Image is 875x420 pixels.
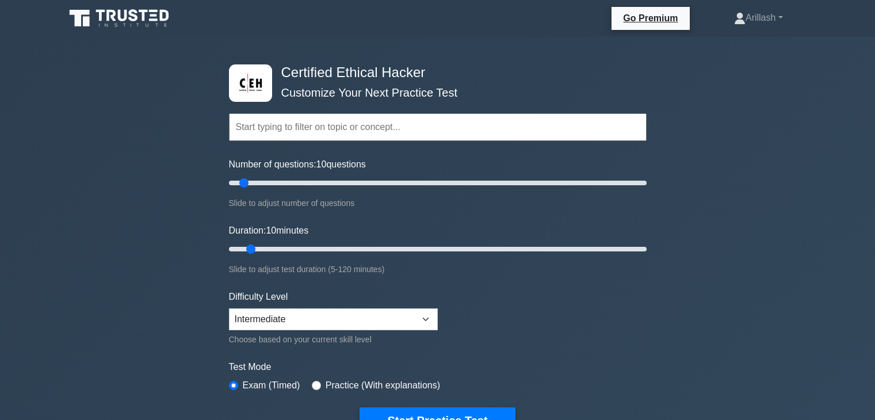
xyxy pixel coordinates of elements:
div: Choose based on your current skill level [229,333,438,346]
h4: Certified Ethical Hacker [277,64,590,81]
label: Practice (With explanations) [326,379,440,392]
label: Test Mode [229,360,647,374]
div: Slide to adjust test duration (5-120 minutes) [229,262,647,276]
span: 10 [316,159,327,169]
span: 10 [266,226,276,235]
a: Arillash [706,6,811,29]
a: Go Premium [616,11,685,25]
label: Exam (Timed) [243,379,300,392]
label: Duration: minutes [229,224,309,238]
input: Start typing to filter on topic or concept... [229,113,647,141]
label: Difficulty Level [229,290,288,304]
label: Number of questions: questions [229,158,366,171]
div: Slide to adjust number of questions [229,196,647,210]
